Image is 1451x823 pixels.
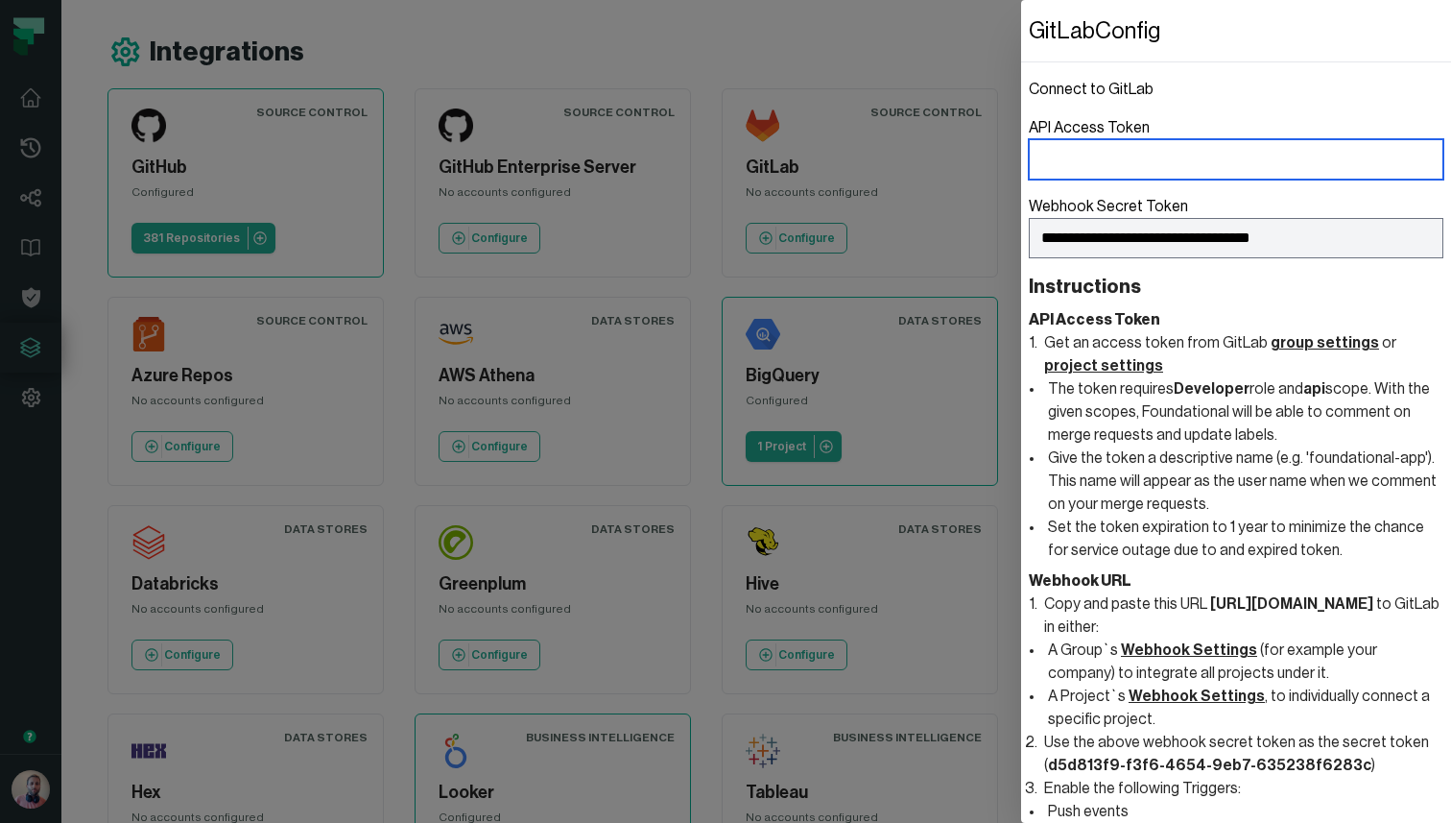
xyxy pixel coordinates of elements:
[1129,689,1265,704] a: Webhook Settings
[1303,381,1325,397] text: api
[1121,642,1257,658] a: Webhook Settings
[1048,758,1371,773] text: d5d813f9-f3f6-4654-9eb7-635238f6283c
[1044,516,1443,562] li: Set the token expiration to 1 year to minimize the chance for service outage due to and expired t...
[1029,569,1443,593] header: Webhook URL
[1029,78,1443,101] h1: Connect to GitLab
[1029,308,1443,331] header: API Access Token
[1044,639,1443,685] li: A Group`s (for example your company) to integrate all projects under it.
[1044,685,1443,731] li: A Project`s , to individually connect a specific project.
[1210,596,1373,612] text: [URL][DOMAIN_NAME]
[1029,218,1443,258] input: Webhook Secret Token
[1044,358,1163,374] a: project settings
[1044,377,1443,447] li: The token requires role and scope. With the given scopes, Foundational will be able to comment on...
[1040,593,1443,731] li: Copy and paste this URL to GitLab in either:
[1044,800,1443,823] li: Push events
[1040,331,1443,562] li: Get an access token from GitLab or
[1029,116,1443,180] label: API Access Token
[1029,139,1443,180] input: API Access Token
[1029,274,1443,301] header: Instructions
[1029,195,1443,258] label: Webhook Secret Token
[1044,447,1443,516] li: Give the token a descriptive name (e.g. 'foundational-app'). This name will appear as the user na...
[1271,335,1379,351] a: group settings
[1040,731,1443,777] li: Use the above webhook secret token as the secret token ( )
[1174,381,1249,397] text: Developer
